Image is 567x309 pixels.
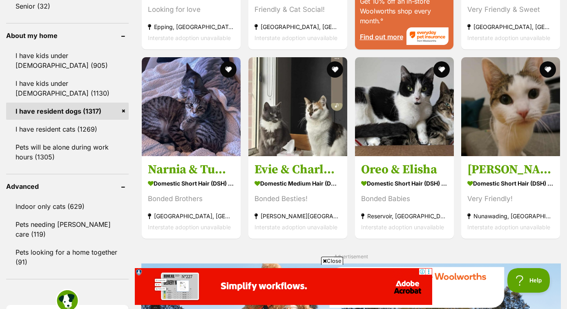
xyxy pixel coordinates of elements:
button: favourite [220,61,237,78]
span: Interstate adoption unavailable [148,224,231,231]
a: Pets will be alone during work hours (1305) [6,139,129,166]
h3: [PERSON_NAME] [467,162,554,177]
strong: Domestic Medium Hair (DMH) Cat [254,177,341,189]
div: Bonded Brothers [148,193,234,204]
div: Bonded Babies [361,193,448,204]
a: Indoor only cats (629) [6,198,129,215]
h3: Narnia & Tumnus [148,162,234,177]
div: Looking for love [148,4,234,15]
strong: [GEOGRAPHIC_DATA], [GEOGRAPHIC_DATA] [254,21,341,32]
span: Interstate adoption unavailable [361,224,444,231]
a: I have resident cats (1269) [6,121,129,138]
strong: [GEOGRAPHIC_DATA], [GEOGRAPHIC_DATA] [148,210,234,222]
h3: Oreo & Elisha [361,162,448,177]
img: Evie & Charlotte - Domestic Medium Hair (DMH) Cat [248,57,347,156]
strong: Domestic Short Hair (DSH) Cat [148,177,234,189]
a: I have kids under [DEMOGRAPHIC_DATA] (905) [6,47,129,74]
iframe: Help Scout Beacon - Open [507,268,551,293]
strong: Domestic Short Hair (DSH) Cat [467,177,554,189]
button: favourite [540,61,556,78]
div: Bonded Besties! [254,193,341,204]
strong: Nunawading, [GEOGRAPHIC_DATA] [467,210,554,222]
a: I have resident dogs (1317) [6,103,129,120]
header: About my home [6,32,129,39]
button: favourite [433,61,449,78]
span: Interstate adoption unavailable [467,224,550,231]
img: Natalie - Domestic Short Hair (DSH) Cat [461,57,560,156]
a: Evie & Charlotte Domestic Medium Hair (DMH) Cat Bonded Besties! [PERSON_NAME][GEOGRAPHIC_DATA] In... [248,156,347,239]
span: Interstate adoption unavailable [467,34,550,41]
a: Oreo & Elisha Domestic Short Hair (DSH) Cat Bonded Babies Reservoir, [GEOGRAPHIC_DATA] Interstate... [355,156,454,239]
span: Advertisement [334,253,368,260]
h3: Evie & Charlotte [254,162,341,177]
a: Pets looking for a home together (91) [6,244,129,271]
div: Very Friendly & Sweet [467,4,554,15]
span: Close [321,257,343,265]
iframe: Advertisement [135,268,432,305]
img: Narnia & Tumnus - Domestic Short Hair (DSH) Cat [142,57,241,156]
a: Pets needing [PERSON_NAME] care (119) [6,216,129,243]
button: favourite [327,61,343,78]
a: I have kids under [DEMOGRAPHIC_DATA] (1130) [6,75,129,102]
span: Interstate adoption unavailable [254,224,337,231]
div: Friendly & Cat Social! [254,4,341,15]
strong: [GEOGRAPHIC_DATA], [GEOGRAPHIC_DATA] [467,21,554,32]
img: Oreo & Elisha - Domestic Short Hair (DSH) Cat [355,57,454,156]
span: Interstate adoption unavailable [254,34,337,41]
header: Advanced [6,183,129,190]
strong: Epping, [GEOGRAPHIC_DATA] [148,21,234,32]
strong: [PERSON_NAME][GEOGRAPHIC_DATA] [254,210,341,222]
strong: Domestic Short Hair (DSH) Cat [361,177,448,189]
span: Interstate adoption unavailable [148,34,231,41]
strong: Reservoir, [GEOGRAPHIC_DATA] [361,210,448,222]
a: Narnia & Tumnus Domestic Short Hair (DSH) Cat Bonded Brothers [GEOGRAPHIC_DATA], [GEOGRAPHIC_DATA... [142,156,241,239]
div: Very Friendly! [467,193,554,204]
a: [PERSON_NAME] Domestic Short Hair (DSH) Cat Very Friendly! Nunawading, [GEOGRAPHIC_DATA] Intersta... [461,156,560,239]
